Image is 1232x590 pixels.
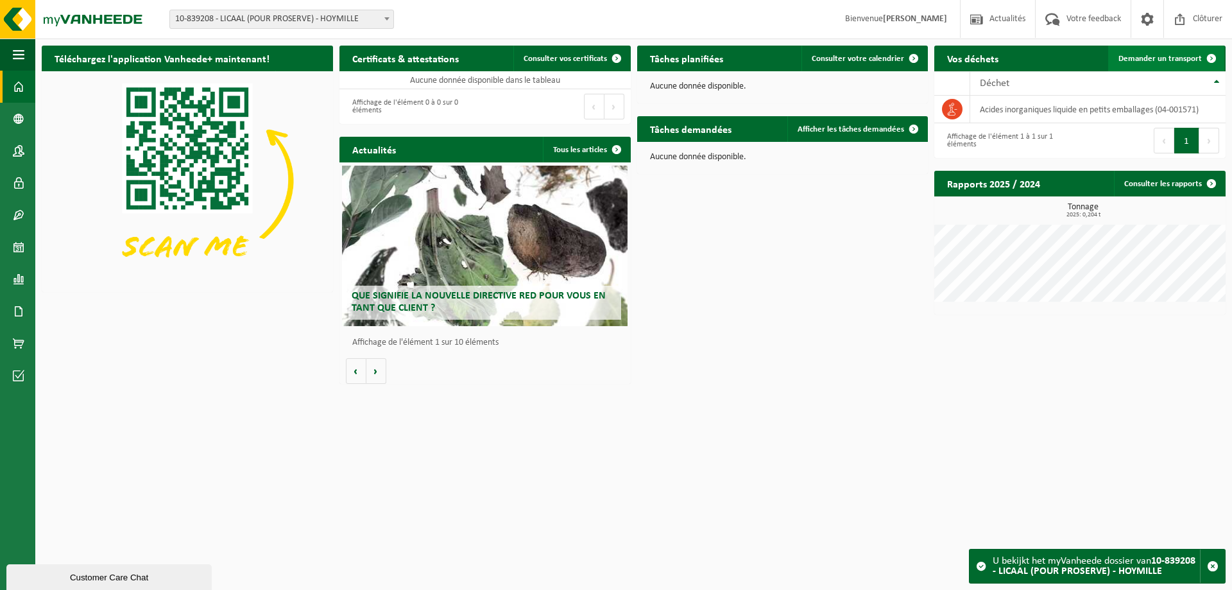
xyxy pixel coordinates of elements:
[366,358,386,384] button: Volgende
[342,166,628,326] a: Que signifie la nouvelle directive RED pour vous en tant que client ?
[1199,128,1219,153] button: Next
[993,550,1200,583] div: U bekijkt het myVanheede dossier van
[6,562,214,590] iframe: chat widget
[604,94,624,119] button: Next
[352,291,606,313] span: Que signifie la nouvelle directive RED pour vous en tant que client ?
[339,46,472,71] h2: Certificats & attestations
[584,94,604,119] button: Previous
[993,556,1195,577] strong: 10-839208 - LICAAL (POUR PROSERVE) - HOYMILLE
[513,46,629,71] a: Consulter vos certificats
[42,46,282,71] h2: Téléchargez l'application Vanheede+ maintenant!
[941,212,1226,218] span: 2025: 0,204 t
[1154,128,1174,153] button: Previous
[1174,128,1199,153] button: 1
[787,116,927,142] a: Afficher les tâches demandées
[339,137,409,162] h2: Actualités
[543,137,629,162] a: Tous les articles
[1118,55,1202,63] span: Demander un transport
[346,92,479,121] div: Affichage de l'élément 0 à 0 sur 0 éléments
[339,71,631,89] td: Aucune donnée disponible dans le tableau
[1114,171,1224,196] a: Consulter les rapports
[941,203,1226,218] h3: Tonnage
[346,358,366,384] button: Vorige
[637,116,744,141] h2: Tâches demandées
[170,10,393,28] span: 10-839208 - LICAAL (POUR PROSERVE) - HOYMILLE
[650,82,916,91] p: Aucune donnée disponible.
[169,10,394,29] span: 10-839208 - LICAAL (POUR PROSERVE) - HOYMILLE
[980,78,1009,89] span: Déchet
[941,126,1074,155] div: Affichage de l'élément 1 à 1 sur 1 éléments
[637,46,736,71] h2: Tâches planifiées
[798,125,904,134] span: Afficher les tâches demandées
[934,171,1053,196] h2: Rapports 2025 / 2024
[883,14,947,24] strong: [PERSON_NAME]
[801,46,927,71] a: Consulter votre calendrier
[42,71,333,290] img: Download de VHEPlus App
[650,153,916,162] p: Aucune donnée disponible.
[812,55,904,63] span: Consulter votre calendrier
[934,46,1011,71] h2: Vos déchets
[352,338,624,347] p: Affichage de l'élément 1 sur 10 éléments
[524,55,607,63] span: Consulter vos certificats
[970,96,1226,123] td: acides inorganiques liquide en petits emballages (04-001571)
[1108,46,1224,71] a: Demander un transport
